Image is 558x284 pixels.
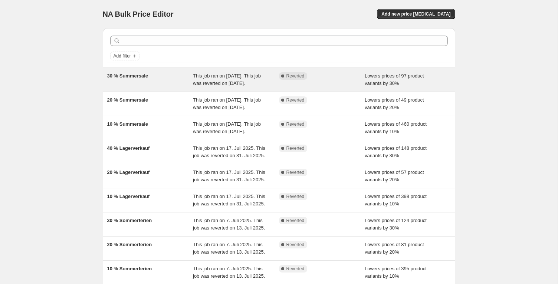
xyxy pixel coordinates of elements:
[110,52,140,60] button: Add filter
[114,53,131,59] span: Add filter
[365,73,424,86] span: Lowers prices of 97 product variants by 30%
[286,169,305,175] span: Reverted
[365,194,427,207] span: Lowers prices of 398 product variants by 10%
[107,169,150,175] span: 20 % Lagerverkauf
[193,145,265,158] span: This job ran on 17. Juli 2025. This job was reverted on 31. Juli 2025.
[377,9,455,19] button: Add new price [MEDICAL_DATA]
[365,218,427,231] span: Lowers prices of 124 product variants by 30%
[286,73,305,79] span: Reverted
[193,194,265,207] span: This job ran on 17. Juli 2025. This job was reverted on 31. Juli 2025.
[107,97,148,103] span: 20 % Summersale
[286,218,305,224] span: Reverted
[365,97,424,110] span: Lowers prices of 49 product variants by 20%
[107,242,152,247] span: 20 % Sommerferien
[107,121,148,127] span: 10 % Summersale
[365,145,427,158] span: Lowers prices of 148 product variants by 30%
[103,10,174,18] span: NA Bulk Price Editor
[365,266,427,279] span: Lowers prices of 395 product variants by 10%
[286,194,305,199] span: Reverted
[107,194,150,199] span: 10 % Lagerverkauf
[286,145,305,151] span: Reverted
[365,169,424,182] span: Lowers prices of 57 product variants by 20%
[107,266,152,271] span: 10 % Sommerferien
[381,11,450,17] span: Add new price [MEDICAL_DATA]
[107,218,152,223] span: 30 % Sommerferien
[107,145,150,151] span: 40 % Lagerverkauf
[193,121,261,134] span: This job ran on [DATE]. This job was reverted on [DATE].
[286,242,305,248] span: Reverted
[365,121,427,134] span: Lowers prices of 460 product variants by 10%
[193,73,261,86] span: This job ran on [DATE]. This job was reverted on [DATE].
[193,97,261,110] span: This job ran on [DATE]. This job was reverted on [DATE].
[286,97,305,103] span: Reverted
[193,266,265,279] span: This job ran on 7. Juli 2025. This job was reverted on 13. Juli 2025.
[107,73,148,79] span: 30 % Summersale
[286,266,305,272] span: Reverted
[193,218,265,231] span: This job ran on 7. Juli 2025. This job was reverted on 13. Juli 2025.
[193,169,265,182] span: This job ran on 17. Juli 2025. This job was reverted on 31. Juli 2025.
[365,242,424,255] span: Lowers prices of 81 product variants by 20%
[193,242,265,255] span: This job ran on 7. Juli 2025. This job was reverted on 13. Juli 2025.
[286,121,305,127] span: Reverted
